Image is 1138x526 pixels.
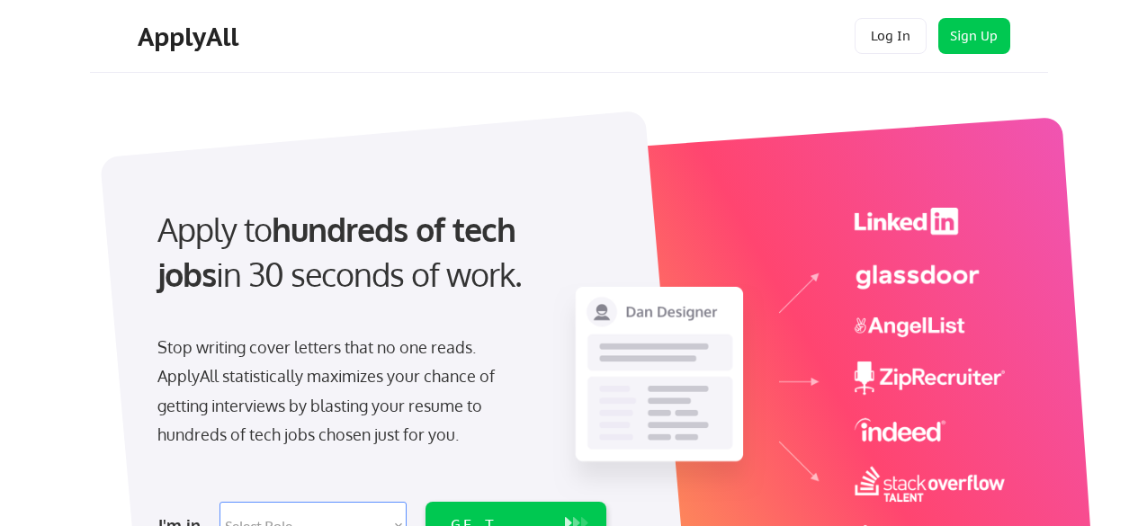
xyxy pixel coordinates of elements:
button: Log In [855,18,927,54]
button: Sign Up [938,18,1010,54]
div: ApplyAll [138,22,244,52]
div: Apply to in 30 seconds of work. [157,207,599,298]
div: Stop writing cover letters that no one reads. ApplyAll statistically maximizes your chance of get... [157,333,527,450]
strong: hundreds of tech jobs [157,209,524,294]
